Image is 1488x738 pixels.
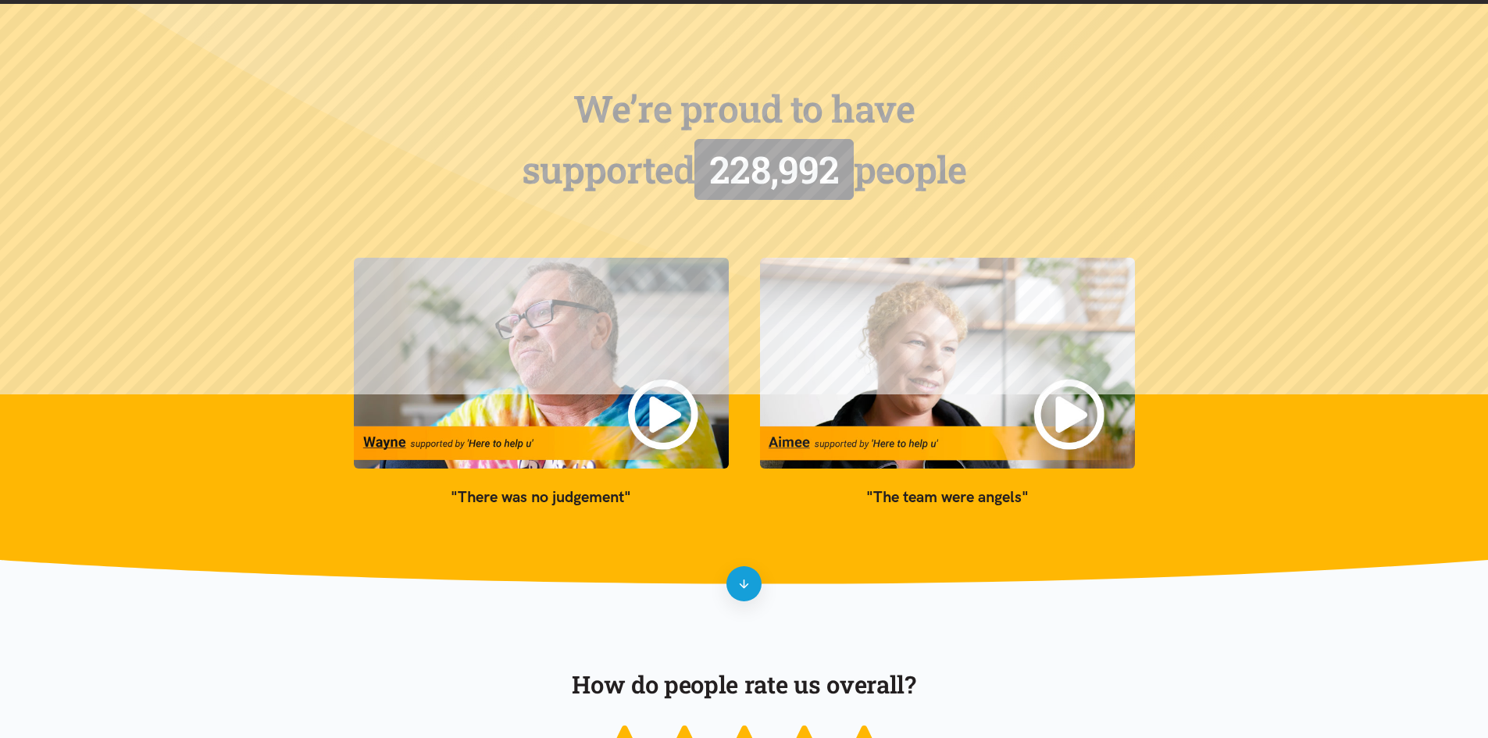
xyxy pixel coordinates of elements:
[760,258,1135,469] img: The team were angels video
[354,258,729,469] img: There was no judgement video
[709,144,838,194] span: 228,992
[354,79,1135,201] div: We’re proud to have supported people
[760,484,1135,509] blockquote: "The team were angels"
[354,484,729,509] blockquote: "There was no judgement"
[523,668,965,701] h2: How do people rate us overall?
